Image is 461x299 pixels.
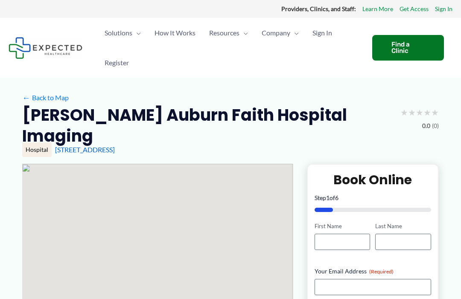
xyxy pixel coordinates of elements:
span: ★ [431,105,439,120]
h2: Book Online [315,171,431,188]
a: ←Back to Map [22,91,69,104]
a: Sign In [306,18,339,48]
label: Your Email Address [315,267,431,276]
label: Last Name [375,222,431,230]
span: Resources [209,18,239,48]
a: Find a Clinic [372,35,444,61]
a: Get Access [400,3,429,15]
a: [STREET_ADDRESS] [55,145,115,154]
strong: Providers, Clinics, and Staff: [281,5,356,12]
span: Menu Toggle [239,18,248,48]
span: Solutions [105,18,132,48]
h2: [PERSON_NAME] Auburn Faith Hospital Imaging [22,105,394,147]
nav: Primary Site Navigation [98,18,364,78]
img: Expected Healthcare Logo - side, dark font, small [9,37,82,59]
span: ★ [416,105,423,120]
span: ← [22,93,30,102]
div: Hospital [22,142,52,157]
label: First Name [315,222,371,230]
span: (0) [432,120,439,131]
span: Company [262,18,290,48]
span: Menu Toggle [132,18,141,48]
span: 6 [335,194,338,201]
a: ResourcesMenu Toggle [202,18,255,48]
span: Menu Toggle [290,18,299,48]
span: 0.0 [422,120,430,131]
span: ★ [408,105,416,120]
p: Step of [315,195,431,201]
span: Sign In [312,18,332,48]
span: Register [105,48,129,78]
a: Learn More [362,3,393,15]
span: ★ [400,105,408,120]
a: How It Works [148,18,202,48]
span: (Required) [369,268,394,275]
span: 1 [326,194,330,201]
a: CompanyMenu Toggle [255,18,306,48]
a: Register [98,48,136,78]
a: Sign In [435,3,452,15]
span: ★ [423,105,431,120]
a: SolutionsMenu Toggle [98,18,148,48]
span: How It Works [155,18,195,48]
